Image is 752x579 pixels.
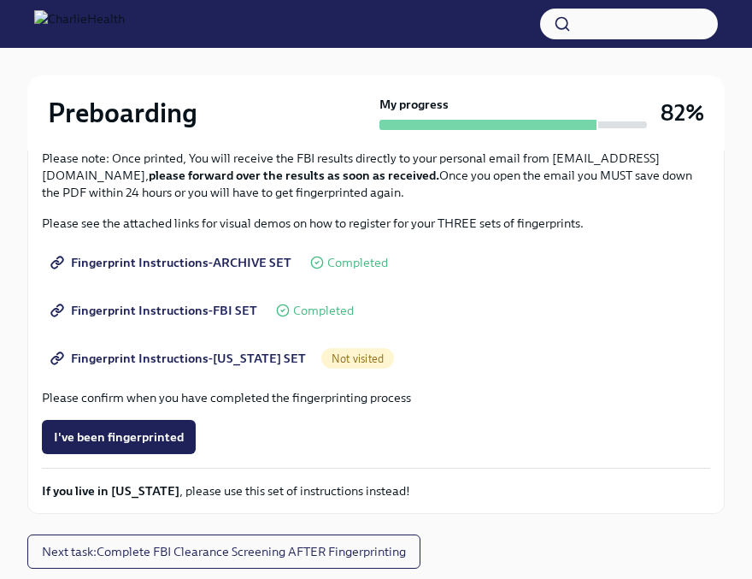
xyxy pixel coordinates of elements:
[42,150,710,201] p: Please note: Once printed, You will receive the FBI results directly to your personal email from ...
[149,168,439,183] strong: please forward over the results as soon as received.
[42,543,406,560] span: Next task : Complete FBI Clearance Screening AFTER Fingerprinting
[42,482,710,499] p: , please use this set of instructions instead!
[42,245,303,280] a: Fingerprint Instructions-ARCHIVE SET
[293,304,354,317] span: Completed
[379,96,449,113] strong: My progress
[54,350,306,367] span: Fingerprint Instructions-[US_STATE] SET
[54,254,291,271] span: Fingerprint Instructions-ARCHIVE SET
[42,293,269,328] a: Fingerprint Instructions-FBI SET
[54,302,257,319] span: Fingerprint Instructions-FBI SET
[42,389,710,406] p: Please confirm when you have completed the fingerprinting process
[54,428,184,446] span: I've been fingerprinted
[42,483,179,499] strong: If you live in [US_STATE]
[327,257,388,269] span: Completed
[661,97,704,128] h3: 82%
[321,352,394,365] span: Not visited
[34,10,125,38] img: CharlieHealth
[48,96,197,130] h2: Preboarding
[42,420,196,454] button: I've been fingerprinted
[27,535,420,569] button: Next task:Complete FBI Clearance Screening AFTER Fingerprinting
[42,341,318,375] a: Fingerprint Instructions-[US_STATE] SET
[42,215,710,232] p: Please see the attached links for visual demos on how to register for your THREE sets of fingerpr...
